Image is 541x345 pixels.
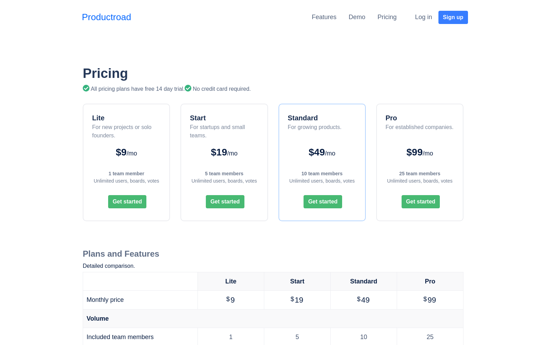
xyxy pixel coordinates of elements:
strong: 25 team members [399,171,440,176]
div: Unlimited users, boards, votes [188,177,260,185]
h1: Pricing [83,65,463,81]
span: 25 [427,334,434,340]
span: $ [226,296,230,303]
a: Demo [349,14,365,21]
th: Pro [397,272,463,291]
div: Unlimited users, boards, votes [90,177,162,185]
span: $ [423,296,427,303]
div: $19 [188,145,260,160]
div: For established companies. [386,123,454,140]
strong: 1 team member [108,171,144,176]
span: 5 [296,334,299,340]
strong: 5 team members [205,171,244,176]
div: Unlimited users, boards, votes [384,177,456,185]
div: Pro [386,113,454,123]
a: Pricing [378,14,397,21]
div: For startups and small teams. [190,123,260,140]
div: $49 [286,145,358,160]
h2: Plans and Features [83,249,463,259]
div: For growing products. [288,123,342,140]
button: Get started [304,195,342,208]
span: /mo [325,150,335,157]
span: 1 [229,334,233,340]
span: 10 [360,334,367,340]
p: Detailed comparison. [83,262,463,270]
span: $ [357,296,361,303]
th: Standard [331,272,397,291]
td: Monthly price [83,291,198,310]
button: Get started [206,195,244,208]
button: Get started [402,195,440,208]
span: 9 [231,296,235,304]
th: Lite [198,272,264,291]
div: Standard [288,113,342,123]
div: $9 [90,145,162,160]
span: $ [291,296,294,303]
span: 19 [295,296,303,304]
span: /mo [227,150,237,157]
td: Volume [83,310,463,328]
div: For new projects or solo founders. [92,123,162,140]
a: Productroad [82,10,131,24]
button: Sign up [438,11,468,24]
a: Features [312,14,337,21]
span: /mo [127,150,137,157]
div: All pricing plans have free 14 day trial. No credit card required. [83,85,463,93]
button: Get started [108,195,146,208]
th: Start [264,272,331,291]
div: Start [190,113,260,123]
div: Lite [92,113,162,123]
strong: 10 team members [301,171,342,176]
span: 99 [428,296,436,304]
button: Log in [411,10,437,24]
span: 49 [361,296,370,304]
div: $99 [384,145,456,160]
span: /mo [423,150,433,157]
div: Unlimited users, boards, votes [286,177,358,185]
